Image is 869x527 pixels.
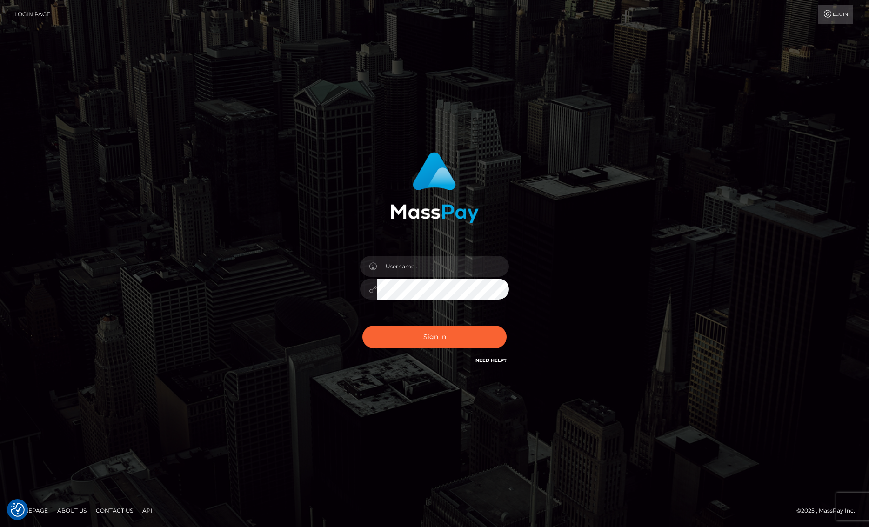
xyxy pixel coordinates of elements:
[796,506,862,516] div: © 2025 , MassPay Inc.
[53,503,90,518] a: About Us
[10,503,52,518] a: Homepage
[92,503,137,518] a: Contact Us
[390,152,479,223] img: MassPay Login
[11,503,25,517] img: Revisit consent button
[362,326,507,348] button: Sign in
[818,5,853,24] a: Login
[139,503,156,518] a: API
[377,256,509,277] input: Username...
[11,503,25,517] button: Consent Preferences
[475,357,507,363] a: Need Help?
[14,5,50,24] a: Login Page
